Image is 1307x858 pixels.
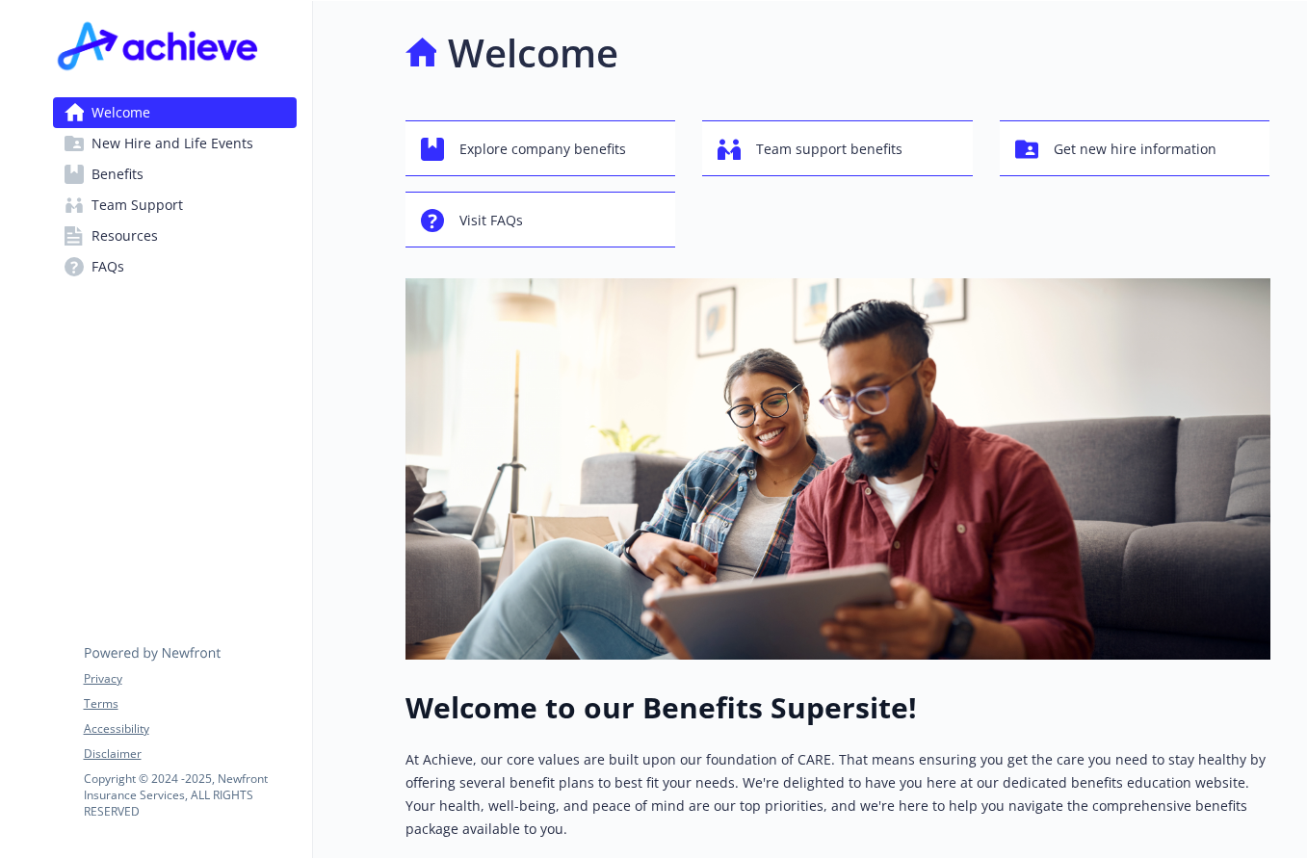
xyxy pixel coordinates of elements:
a: New Hire and Life Events [53,128,297,159]
span: Benefits [91,159,144,190]
a: Welcome [53,97,297,128]
span: Explore company benefits [459,131,626,168]
button: Team support benefits [702,120,973,176]
span: Welcome [91,97,150,128]
button: Get new hire information [1000,120,1270,176]
span: Team support benefits [756,131,902,168]
a: Accessibility [84,720,296,738]
a: Disclaimer [84,745,296,763]
a: Resources [53,221,297,251]
span: Visit FAQs [459,202,523,239]
h1: Welcome to our Benefits Supersite! [405,690,1270,725]
a: Terms [84,695,296,713]
button: Explore company benefits [405,120,676,176]
p: At Achieve, our core values are built upon our foundation of CARE. That means ensuring you get th... [405,748,1270,841]
img: overview page banner [405,278,1270,660]
span: Resources [91,221,158,251]
span: Team Support [91,190,183,221]
span: New Hire and Life Events [91,128,253,159]
h1: Welcome [448,24,618,82]
a: Team Support [53,190,297,221]
a: Privacy [84,670,296,688]
span: FAQs [91,251,124,282]
p: Copyright © 2024 - 2025 , Newfront Insurance Services, ALL RIGHTS RESERVED [84,770,296,819]
span: Get new hire information [1054,131,1216,168]
a: FAQs [53,251,297,282]
button: Visit FAQs [405,192,676,247]
a: Benefits [53,159,297,190]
